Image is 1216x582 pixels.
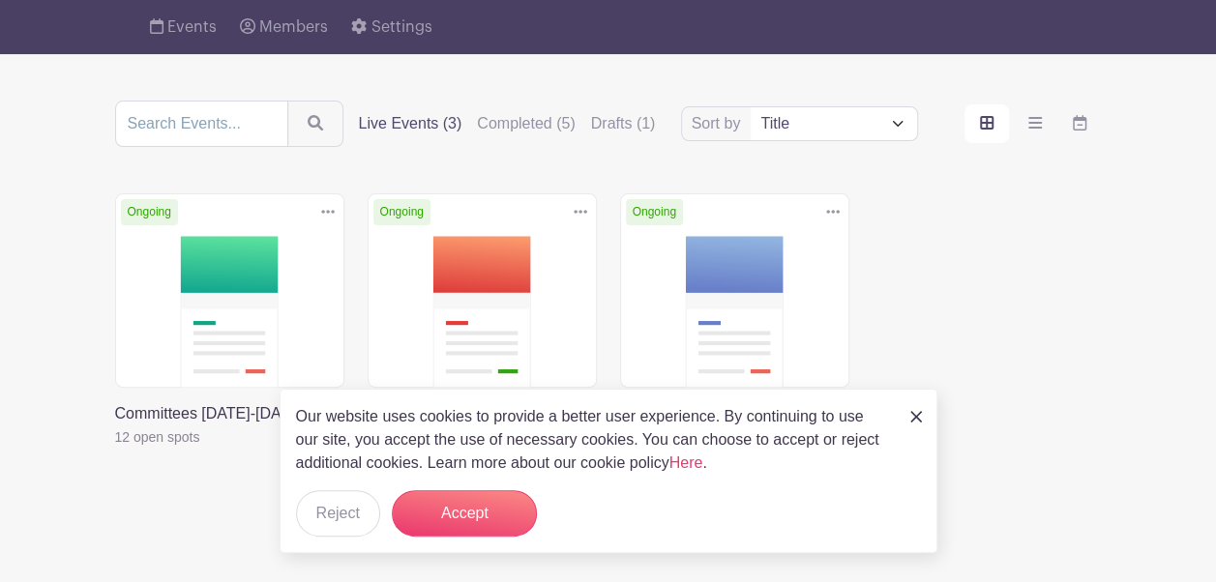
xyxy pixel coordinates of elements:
[296,490,380,537] button: Reject
[591,112,656,135] label: Drafts (1)
[371,19,432,35] span: Settings
[477,112,575,135] label: Completed (5)
[964,104,1102,143] div: order and view
[910,411,922,422] img: close_button-5f87c8562297e5c2d7936805f587ecaba9071eb48480494691a3f1689db116b3.svg
[115,101,288,147] input: Search Events...
[296,405,890,475] p: Our website uses cookies to provide a better user experience. By continuing to use our site, you ...
[669,454,703,471] a: Here
[392,490,537,537] button: Accept
[359,112,656,135] div: filters
[359,112,462,135] label: Live Events (3)
[259,19,328,35] span: Members
[167,19,217,35] span: Events
[692,112,747,135] label: Sort by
